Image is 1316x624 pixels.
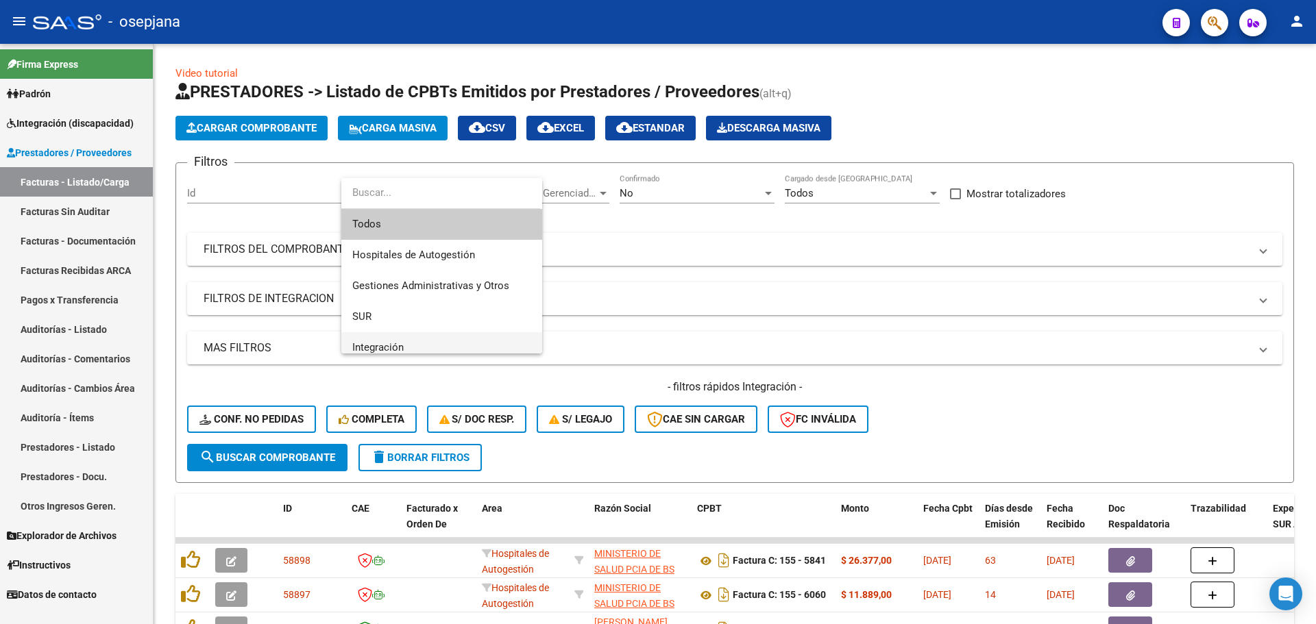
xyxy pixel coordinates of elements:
span: Hospitales de Autogestión [352,249,475,261]
span: Integración [352,341,404,353]
span: SUR [352,310,371,323]
div: Open Intercom Messenger [1269,577,1302,610]
span: Gestiones Administrativas y Otros [352,279,509,292]
span: Todos [352,209,531,240]
input: dropdown search [341,177,540,208]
